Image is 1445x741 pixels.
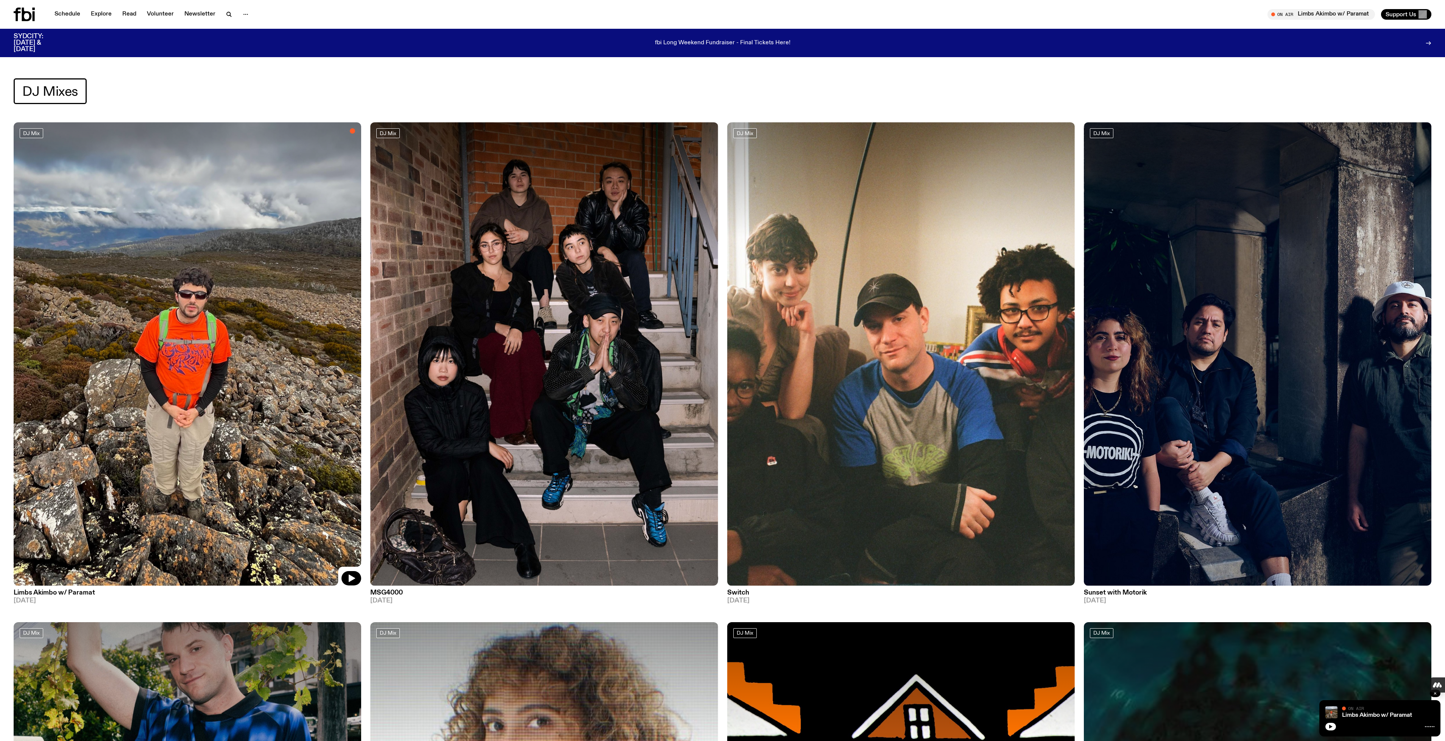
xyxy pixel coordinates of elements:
span: DJ Mix [1093,630,1110,636]
a: DJ Mix [733,628,757,638]
span: DJ Mixes [22,84,78,99]
button: On AirLimbs Akimbo w/ Paramat [1267,9,1375,20]
span: [DATE] [1084,598,1431,604]
a: DJ Mix [1090,128,1113,138]
a: Read [118,9,141,20]
h3: Limbs Akimbo w/ Paramat [14,590,361,596]
span: DJ Mix [737,630,753,636]
h3: SYDCITY: [DATE] & [DATE] [14,33,62,53]
span: [DATE] [370,598,718,604]
span: DJ Mix [1093,131,1110,136]
a: DJ Mix [20,628,43,638]
p: fbi Long Weekend Fundraiser - Final Tickets Here! [655,40,790,47]
span: DJ Mix [737,131,753,136]
span: Support Us [1386,11,1416,18]
span: DJ Mix [23,630,40,636]
a: Volunteer [142,9,178,20]
a: DJ Mix [376,628,400,638]
a: MSG4000[DATE] [370,586,718,604]
button: Support Us [1381,9,1431,20]
a: DJ Mix [1090,628,1113,638]
a: DJ Mix [376,128,400,138]
span: DJ Mix [23,131,40,136]
a: Schedule [50,9,85,20]
img: A warm film photo of the switch team sitting close together. from left to right: Cedar, Lau, Sand... [727,122,1075,585]
span: DJ Mix [380,630,396,636]
h3: Switch [727,590,1075,596]
a: DJ Mix [733,128,757,138]
a: Explore [86,9,116,20]
a: Limbs Akimbo w/ Paramat[DATE] [14,586,361,604]
a: Switch[DATE] [727,586,1075,604]
span: [DATE] [727,598,1075,604]
a: DJ Mix [20,128,43,138]
h3: Sunset with Motorik [1084,590,1431,596]
span: On Air [1348,706,1364,711]
a: Limbs Akimbo w/ Paramat [1342,712,1412,718]
h3: MSG4000 [370,590,718,596]
a: Sunset with Motorik[DATE] [1084,586,1431,604]
span: [DATE] [14,598,361,604]
span: DJ Mix [380,131,396,136]
a: Newsletter [180,9,220,20]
